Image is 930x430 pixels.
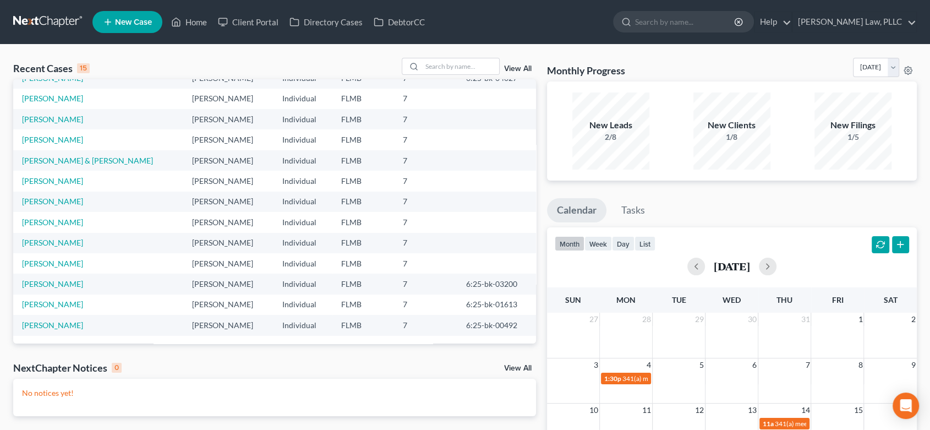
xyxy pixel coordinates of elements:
a: Calendar [547,198,606,222]
td: FLMB [332,315,394,335]
td: FLMB [332,295,394,315]
td: [PERSON_NAME] [183,129,273,150]
div: New Clients [693,119,770,132]
div: 1/5 [814,132,891,143]
a: [PERSON_NAME] [22,217,83,227]
span: Wed [723,295,741,304]
a: [PERSON_NAME] [22,259,83,268]
a: [PERSON_NAME] [22,176,83,186]
td: Individual [273,253,332,274]
span: 27 [588,313,599,326]
span: Fri [831,295,843,304]
span: 1 [857,313,863,326]
span: 341(a) meeting for [PERSON_NAME] [622,374,729,383]
a: View All [504,65,532,73]
span: 5 [698,358,705,372]
a: [PERSON_NAME] [22,320,83,330]
td: 7 [394,295,457,315]
a: [PERSON_NAME] [22,238,83,247]
td: [PERSON_NAME] [183,315,273,335]
span: 6 [751,358,758,372]
td: [PERSON_NAME] [183,212,273,232]
div: 1/8 [693,132,770,143]
p: No notices yet! [22,388,527,399]
a: View All [504,364,532,372]
span: 29 [694,313,705,326]
a: Client Portal [212,12,284,32]
td: 7 [394,233,457,253]
td: 7 [394,192,457,212]
td: 6:25-bk-03200 [457,274,535,294]
a: [PERSON_NAME] [22,115,83,124]
span: Mon [616,295,636,304]
span: 11 [641,404,652,417]
a: [PERSON_NAME] [22,279,83,289]
span: 15 [852,404,863,417]
a: [PERSON_NAME] & [PERSON_NAME] [22,156,153,165]
td: Individual [273,233,332,253]
td: 7 [394,315,457,335]
span: 9 [910,358,917,372]
a: [PERSON_NAME] [22,73,83,83]
a: Directory Cases [284,12,368,32]
input: Search by name... [422,58,499,74]
td: [PERSON_NAME] [183,150,273,171]
a: Help [754,12,791,32]
span: 14 [800,404,811,417]
a: Tasks [611,198,655,222]
td: 7 [394,171,457,191]
h3: Monthly Progress [547,64,625,77]
span: 10 [588,404,599,417]
a: DebtorCC [368,12,430,32]
span: New Case [115,18,152,26]
span: 30 [747,313,758,326]
div: New Filings [814,119,891,132]
td: 7 [394,109,457,129]
td: Individual [273,171,332,191]
span: 3 [593,358,599,372]
td: 7 [394,274,457,294]
td: Individual [273,315,332,335]
span: 8 [857,358,863,372]
td: [PERSON_NAME] [183,89,273,109]
span: 11a [763,420,774,428]
span: 341(a) meeting for [PERSON_NAME] [775,420,881,428]
a: [PERSON_NAME] [22,300,83,309]
td: 7 [394,89,457,109]
span: 12 [694,404,705,417]
td: Individual [273,89,332,109]
td: Individual [273,150,332,171]
td: Individual [273,109,332,129]
td: 7 [394,129,457,150]
td: Individual [273,129,332,150]
span: Sat [883,295,897,304]
td: [PERSON_NAME] [183,109,273,129]
span: 4 [645,358,652,372]
div: New Leads [572,119,649,132]
a: [PERSON_NAME] Law, PLLC [792,12,916,32]
td: 7 [394,253,457,274]
span: Thu [776,295,792,304]
td: 7 [394,150,457,171]
td: [PERSON_NAME] [183,233,273,253]
td: [PERSON_NAME] [183,274,273,294]
td: FLMB [332,274,394,294]
td: Individual [273,274,332,294]
td: FLMB [332,192,394,212]
td: FLMB [332,109,394,129]
span: Tue [672,295,686,304]
div: 0 [112,363,122,373]
input: Search by name... [635,12,736,32]
td: Individual [273,192,332,212]
td: FLMB [332,89,394,109]
span: 7 [804,358,811,372]
div: NextChapter Notices [13,361,122,374]
a: Home [166,12,212,32]
button: month [555,236,584,251]
h2: [DATE] [714,260,750,272]
span: 13 [747,404,758,417]
td: 6:25-bk-01613 [457,295,535,315]
td: [PERSON_NAME] [183,192,273,212]
td: [PERSON_NAME] [183,295,273,315]
button: list [634,236,655,251]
